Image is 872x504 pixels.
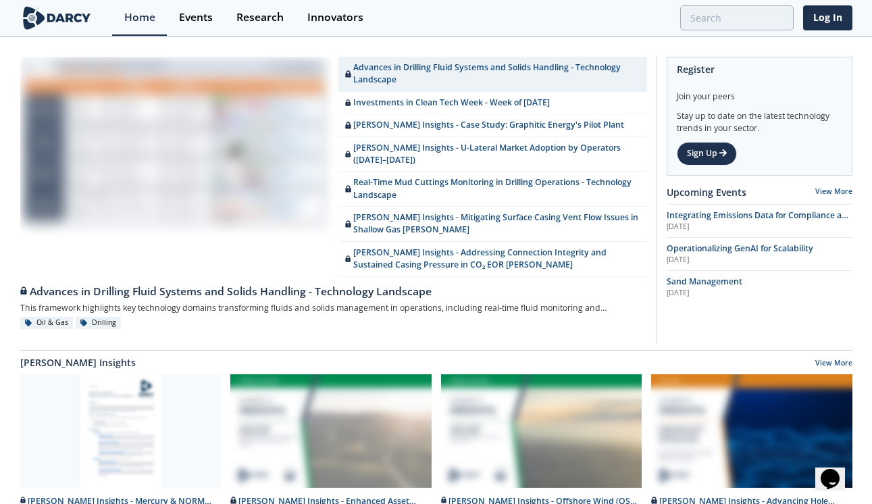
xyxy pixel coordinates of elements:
[667,276,742,287] span: Sand Management
[20,6,94,30] img: logo-wide.svg
[815,450,858,490] iframe: chat widget
[667,209,852,233] span: Integrating Emissions Data for Compliance and Operational Action
[667,222,852,232] div: [DATE]
[20,317,74,329] div: Oil & Gas
[667,243,813,254] span: Operationalizing GenAI for Scalability
[236,12,284,23] div: Research
[667,255,852,266] div: [DATE]
[20,277,647,300] a: Advances in Drilling Fluid Systems and Solids Handling - Technology Landscape
[76,317,122,329] div: Drilling
[680,5,794,30] input: Advanced Search
[20,284,647,300] div: Advances in Drilling Fluid Systems and Solids Handling - Technology Landscape
[667,185,746,199] a: Upcoming Events
[677,57,842,81] div: Register
[338,242,647,277] a: [PERSON_NAME] Insights - Addressing Connection Integrity and Sustained Casing Pressure in CO₂ EOR...
[307,12,363,23] div: Innovators
[667,288,852,299] div: [DATE]
[677,142,737,165] a: Sign Up
[667,209,852,232] a: Integrating Emissions Data for Compliance and Operational Action [DATE]
[179,12,213,23] div: Events
[338,207,647,242] a: [PERSON_NAME] Insights - Mitigating Surface Casing Vent Flow Issues in Shallow Gas [PERSON_NAME]
[677,103,842,134] div: Stay up to date on the latest technology trends in your sector.
[667,276,852,299] a: Sand Management [DATE]
[338,57,647,92] a: Advances in Drilling Fluid Systems and Solids Handling - Technology Landscape
[338,172,647,207] a: Real-Time Mud Cuttings Monitoring in Drilling Operations - Technology Landscape
[677,81,842,103] div: Join your peers
[338,114,647,136] a: [PERSON_NAME] Insights - Case Study: Graphitic Energy's Pilot Plant
[815,358,852,370] a: View More
[803,5,852,30] a: Log In
[338,92,647,114] a: Investments in Clean Tech Week - Week of [DATE]
[20,355,136,370] a: [PERSON_NAME] Insights
[20,300,647,317] div: This framework highlights key technology domains transforming fluids and solids management in ope...
[815,186,852,196] a: View More
[338,137,647,172] a: [PERSON_NAME] Insights - U-Lateral Market Adoption by Operators ([DATE]–[DATE])
[124,12,155,23] div: Home
[667,243,852,266] a: Operationalizing GenAI for Scalability [DATE]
